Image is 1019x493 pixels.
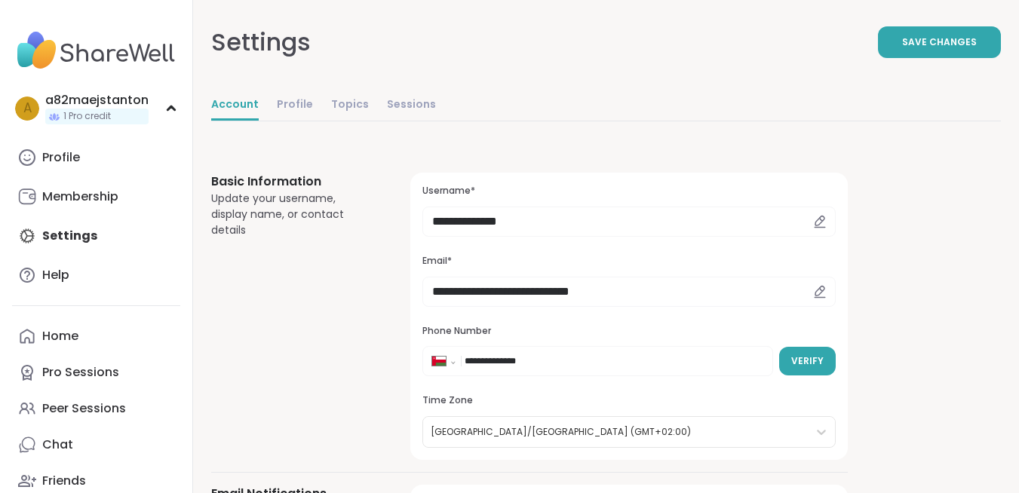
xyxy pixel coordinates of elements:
div: Settings [211,24,311,60]
div: Help [42,267,69,283]
div: Peer Sessions [42,400,126,417]
a: Home [12,318,180,354]
div: Membership [42,188,118,205]
span: Save Changes [902,35,977,49]
a: Profile [277,90,313,121]
a: Topics [331,90,369,121]
h3: Email* [422,255,836,268]
h3: Username* [422,185,836,198]
div: Friends [42,473,86,489]
div: Chat [42,436,73,453]
h3: Time Zone [422,394,836,407]
a: Membership [12,179,180,215]
img: ShareWell Nav Logo [12,24,180,77]
a: Account [211,90,259,121]
h3: Basic Information [211,173,374,191]
div: Pro Sessions [42,364,119,381]
h3: Phone Number [422,325,836,338]
div: Profile [42,149,80,166]
span: 1 Pro credit [63,110,111,123]
div: Update your username, display name, or contact details [211,191,374,238]
button: Verify [779,347,836,375]
div: Home [42,328,78,344]
a: Profile [12,139,180,176]
button: Save Changes [878,26,1001,58]
div: a82maejstanton [45,92,149,109]
a: Pro Sessions [12,354,180,390]
a: Peer Sessions [12,390,180,427]
a: Sessions [387,90,436,121]
span: a [23,99,32,118]
a: Chat [12,427,180,463]
span: Verify [791,354,824,368]
a: Help [12,257,180,293]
